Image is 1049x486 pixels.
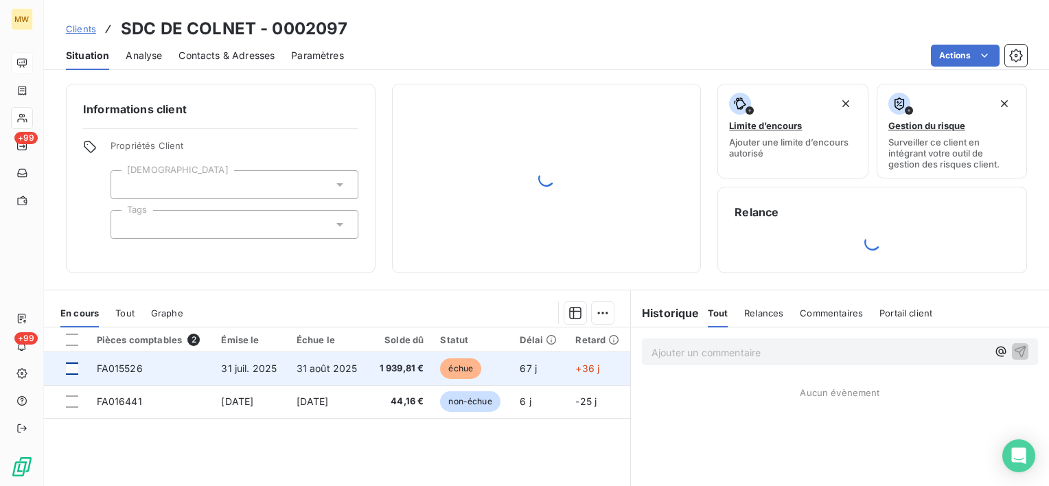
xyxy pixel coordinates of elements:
[631,305,700,321] h6: Historique
[297,362,358,374] span: 31 août 2025
[708,308,728,319] span: Tout
[14,132,38,144] span: +99
[717,84,868,178] button: Limite d’encoursAjouter une limite d’encours autorisé
[221,334,279,345] div: Émise le
[297,395,329,407] span: [DATE]
[221,362,277,374] span: 31 juil. 2025
[735,204,1010,220] h6: Relance
[221,395,253,407] span: [DATE]
[888,120,965,131] span: Gestion du risque
[11,8,33,30] div: MW
[151,308,183,319] span: Graphe
[575,362,599,374] span: +36 j
[83,101,358,117] h6: Informations client
[377,362,424,375] span: 1 939,81 €
[121,16,347,41] h3: SDC DE COLNET - 0002097
[879,308,932,319] span: Portail client
[520,395,531,407] span: 6 j
[126,49,162,62] span: Analyse
[66,49,109,62] span: Situation
[291,49,344,62] span: Paramètres
[66,22,96,36] a: Clients
[800,387,879,398] span: Aucun évènement
[111,140,358,159] span: Propriétés Client
[297,334,361,345] div: Échue le
[97,334,205,346] div: Pièces comptables
[800,308,863,319] span: Commentaires
[888,137,1015,170] span: Surveiller ce client en intégrant votre outil de gestion des risques client.
[931,45,1000,67] button: Actions
[575,334,622,345] div: Retard
[440,358,481,379] span: échue
[97,362,143,374] span: FA015526
[520,362,537,374] span: 67 j
[377,334,424,345] div: Solde dû
[744,308,783,319] span: Relances
[729,137,856,159] span: Ajouter une limite d’encours autorisé
[440,334,503,345] div: Statut
[575,395,597,407] span: -25 j
[520,334,559,345] div: Délai
[1002,439,1035,472] div: Open Intercom Messenger
[115,308,135,319] span: Tout
[877,84,1027,178] button: Gestion du risqueSurveiller ce client en intégrant votre outil de gestion des risques client.
[97,395,142,407] span: FA016441
[178,49,275,62] span: Contacts & Adresses
[66,23,96,34] span: Clients
[11,456,33,478] img: Logo LeanPay
[122,218,133,231] input: Ajouter une valeur
[187,334,200,346] span: 2
[122,178,133,191] input: Ajouter une valeur
[60,308,99,319] span: En cours
[440,391,500,412] span: non-échue
[377,395,424,408] span: 44,16 €
[14,332,38,345] span: +99
[729,120,802,131] span: Limite d’encours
